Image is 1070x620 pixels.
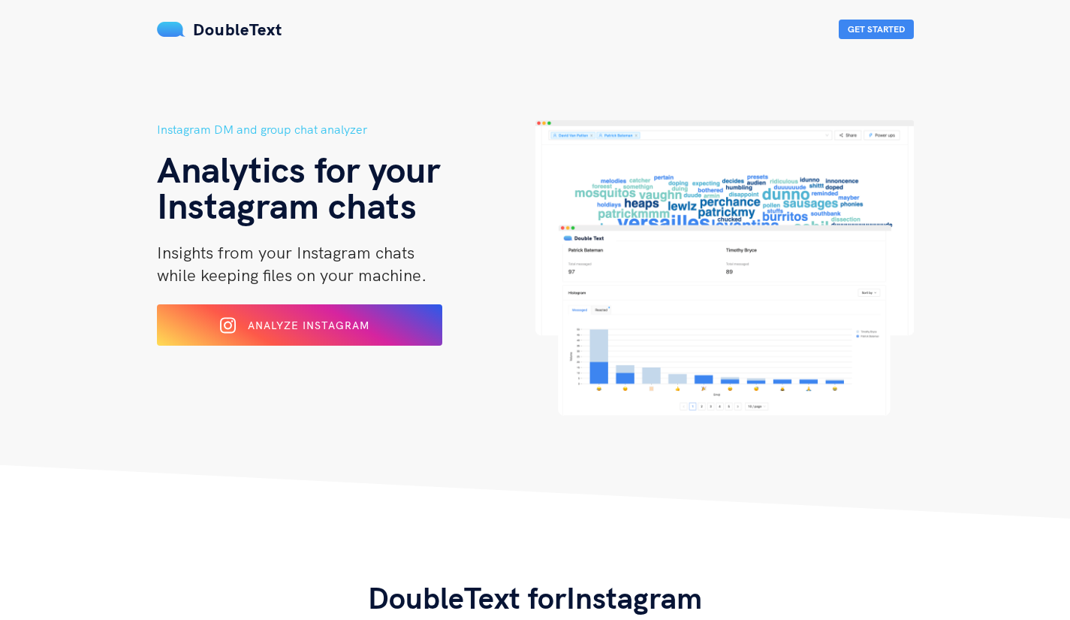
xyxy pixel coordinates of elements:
[839,20,914,39] button: Get Started
[248,319,369,332] span: Analyze Instagram
[535,120,914,416] img: hero
[157,147,440,192] span: Analytics for your
[157,242,414,263] span: Insights from your Instagram chats
[157,120,535,139] h5: Instagram DM and group chat analyzer
[157,324,442,337] a: Analyze Instagram
[368,579,702,616] span: DoubleText for Instagram
[157,265,426,286] span: while keeping files on your machine.
[193,19,282,40] span: DoubleText
[157,19,282,40] a: DoubleText
[157,304,442,346] button: Analyze Instagram
[157,22,185,37] img: mS3x8y1f88AAAAABJRU5ErkJggg==
[157,183,417,228] span: Instagram chats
